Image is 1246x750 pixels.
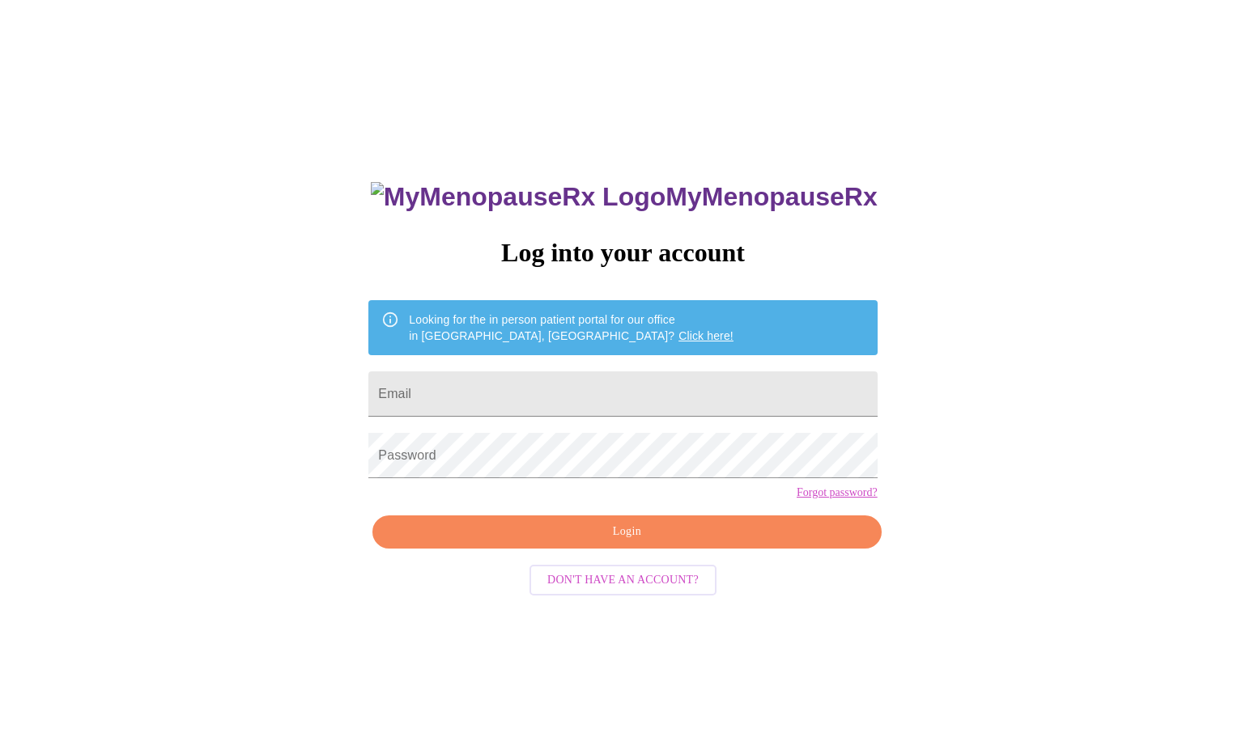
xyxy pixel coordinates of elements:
[678,329,734,342] a: Click here!
[529,565,717,596] button: Don't have an account?
[372,515,881,549] button: Login
[371,182,878,212] h3: MyMenopauseRx
[391,522,862,542] span: Login
[368,238,877,268] h3: Log into your account
[547,570,699,591] span: Don't have an account?
[409,305,734,350] div: Looking for the in person patient portal for our office in [GEOGRAPHIC_DATA], [GEOGRAPHIC_DATA]?
[371,182,666,212] img: MyMenopauseRx Logo
[525,572,721,586] a: Don't have an account?
[797,486,878,499] a: Forgot password?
